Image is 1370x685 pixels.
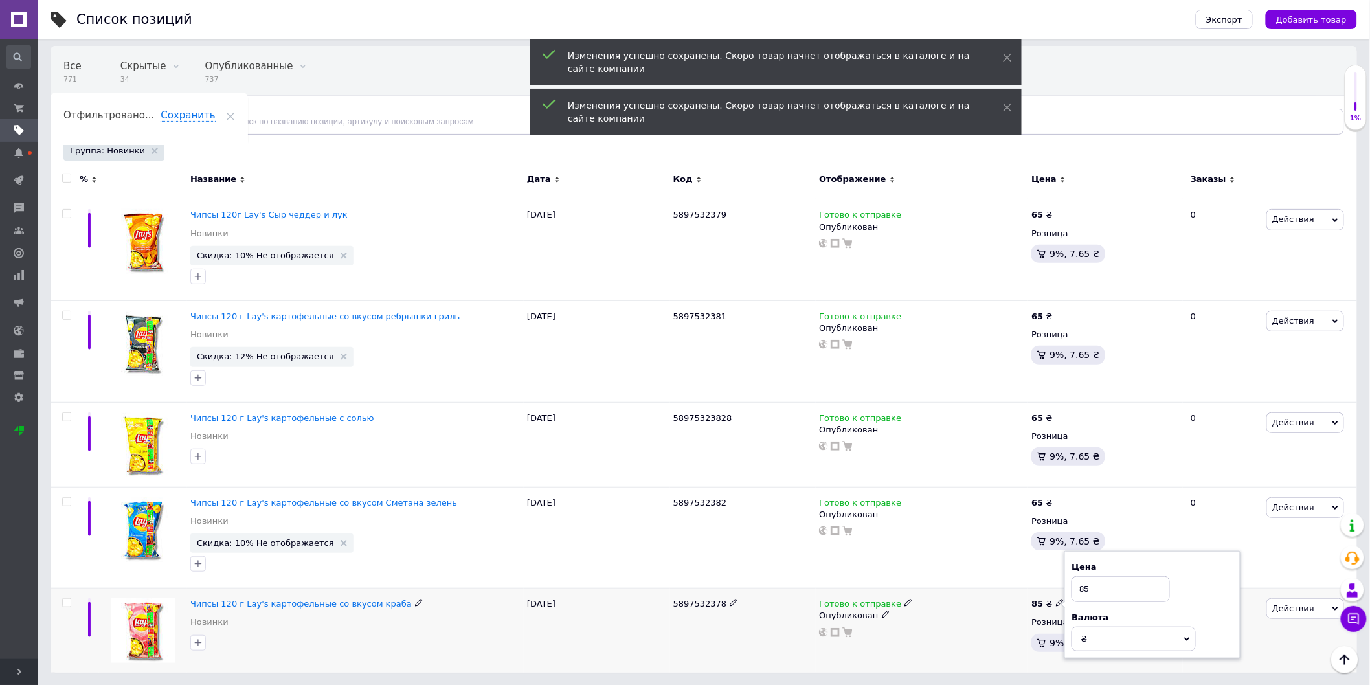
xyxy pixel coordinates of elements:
[673,174,693,185] span: Код
[1050,249,1100,259] span: 9%, 7.65 ₴
[524,402,670,487] div: [DATE]
[120,74,166,84] span: 34
[673,498,727,508] span: 5897532382
[190,413,374,423] a: Чипсы 120 г Lay's картофельные с солью
[1266,10,1357,29] button: Добавить товар
[205,74,293,84] span: 737
[1183,301,1263,403] div: 0
[111,497,175,562] img: Чипсы 120 г Lay's картофельные со вкусом Сметана зелень
[190,311,460,321] a: Чипсы 120 г Lay's картофельные со вкусом ребрышки гриль
[673,311,727,321] span: 5897532381
[1072,561,1233,573] div: Цена
[111,209,175,274] img: Чипсы 120г Lay's Сыр чеддер и лук
[673,210,727,219] span: 5897532379
[1081,634,1087,644] span: ₴
[80,174,88,185] span: %
[673,413,732,423] span: 58975323828
[819,311,901,325] span: Готово к отправке
[1031,412,1052,424] div: ₴
[1031,311,1052,322] div: ₴
[1031,498,1043,508] b: 65
[1272,316,1314,326] span: Действия
[568,49,971,75] div: Изменения успешно сохранены. Скоро товар начнет отображаться в каталоге и на сайте компании
[819,509,1025,521] div: Опубликован
[1276,15,1347,25] span: Добавить товар
[1050,451,1100,462] span: 9%, 7.65 ₴
[197,539,334,547] span: Скидка: 10% Не отображается
[1072,612,1233,623] div: Валюта
[190,329,229,341] a: Новинки
[819,174,886,185] span: Отображение
[190,174,236,185] span: Название
[1272,502,1314,512] span: Действия
[111,311,175,376] img: Чипсы 120 г Lay's картофельные со вкусом ребрышки гриль
[1272,603,1314,613] span: Действия
[70,145,145,157] span: Группа: Новинки
[819,413,901,427] span: Готово к отправке
[1031,431,1180,442] div: Розница
[819,610,1025,622] div: Опубликован
[1050,536,1100,546] span: 9%, 7.65 ₴
[1031,413,1043,423] b: 65
[1031,598,1064,610] div: ₴
[568,99,971,125] div: Изменения успешно сохранены. Скоро товар начнет отображаться в каталоге и на сайте компании
[120,60,166,72] span: Скрытые
[1331,646,1358,673] button: Наверх
[190,599,412,609] a: Чипсы 120 г Lay's картофельные со вкусом краба
[111,598,175,663] img: Чипсы 120 г Lay's картофельные со вкусом краба
[819,221,1025,233] div: Опубликован
[197,352,334,361] span: Скидка: 12% Не отображается
[76,13,192,27] div: Список позиций
[1191,174,1226,185] span: Заказы
[190,515,229,527] a: Новинки
[197,251,334,260] span: Скидка: 10% Не отображается
[1206,15,1242,25] span: Экспорт
[63,109,154,121] span: Отфильтровано...
[1183,487,1263,589] div: 0
[1031,209,1052,221] div: ₴
[111,412,175,477] img: Чипсы 120 г Lay's картофельные с солью
[819,210,901,223] span: Готово к отправке
[1050,350,1100,360] span: 9%, 7.65 ₴
[205,60,293,72] span: Опубликованные
[1031,174,1057,185] span: Цена
[819,498,901,511] span: Готово к отправке
[524,199,670,301] div: [DATE]
[63,74,82,84] span: 771
[190,431,229,442] a: Новинки
[1272,214,1314,224] span: Действия
[63,60,82,72] span: Все
[819,322,1025,334] div: Опубликован
[524,589,670,673] div: [DATE]
[1196,10,1253,29] button: Экспорт
[1183,402,1263,487] div: 0
[190,228,229,240] a: Новинки
[524,487,670,589] div: [DATE]
[1183,199,1263,301] div: 0
[1031,329,1180,341] div: Розница
[819,424,1025,436] div: Опубликован
[1031,228,1180,240] div: Розница
[1341,606,1367,632] button: Чат с покупателем
[190,498,457,508] a: Чипсы 120 г Lay's картофельные со вкусом Сметана зелень
[1050,638,1100,648] span: 9%, 7.65 ₴
[1031,210,1043,219] b: 65
[1272,418,1314,427] span: Действия
[190,210,348,219] a: Чипсы 120г Lay's Сыр чеддер и лук
[1345,114,1366,123] div: 1%
[1031,515,1180,527] div: Розница
[673,599,727,609] span: 5897532378
[524,301,670,403] div: [DATE]
[1031,497,1052,509] div: ₴
[1031,616,1180,628] div: Розница
[1031,311,1043,321] b: 65
[1031,599,1043,609] b: 85
[161,109,215,122] span: Сохранить
[190,616,229,628] a: Новинки
[819,599,901,612] span: Готово к отправке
